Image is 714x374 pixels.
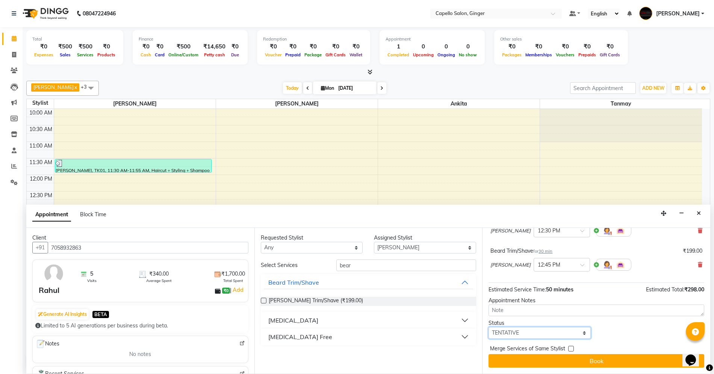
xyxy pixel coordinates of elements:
[55,159,212,172] div: [PERSON_NAME], TK01, 11:30 AM-11:55 AM, Haircut + Styling + Shampoo & Conditioner (Loreal)
[336,83,374,94] input: 2025-09-01
[216,99,378,109] span: [PERSON_NAME]
[500,42,523,51] div: ₹0
[32,36,117,42] div: Total
[411,52,436,57] span: Upcoming
[83,3,116,24] b: 08047224946
[27,99,54,107] div: Stylist
[324,42,348,51] div: ₹0
[36,339,59,349] span: Notes
[95,42,117,51] div: ₹0
[139,52,153,57] span: Cash
[283,52,303,57] span: Prepaid
[153,42,166,51] div: ₹0
[81,84,92,90] span: +3
[602,260,611,269] img: Hairdresser.png
[268,316,318,325] div: [MEDICAL_DATA]
[490,345,565,354] span: Merge Services of Same Stylist
[229,52,241,57] span: Due
[386,52,411,57] span: Completed
[231,285,245,294] a: Add
[324,52,348,57] span: Gift Cards
[264,314,473,327] button: [MEDICAL_DATA]
[386,36,479,42] div: Appointment
[32,242,48,253] button: +91
[374,234,476,242] div: Assigned Stylist
[74,84,77,90] a: x
[646,286,684,293] span: Estimated Total:
[166,52,200,57] span: Online/Custom
[639,7,652,20] img: Capello Ginger
[87,278,97,284] span: Visits
[90,270,93,278] span: 5
[95,52,117,57] span: Products
[48,242,248,253] input: Search by Name/Mobile/Email/Code
[92,311,109,318] span: BETA
[319,85,336,91] span: Mon
[489,319,591,327] div: Status
[303,42,324,51] div: ₹0
[139,42,153,51] div: ₹0
[283,42,303,51] div: ₹0
[616,226,625,235] img: Interior.png
[490,227,531,235] span: [PERSON_NAME]
[153,52,166,57] span: Card
[28,192,54,199] div: 12:30 PM
[55,42,75,51] div: ₹500
[489,354,704,368] button: Book
[693,208,704,219] button: Close
[166,42,200,51] div: ₹500
[457,52,479,57] span: No show
[200,42,228,51] div: ₹14,650
[523,42,554,51] div: ₹0
[19,3,71,24] img: logo
[268,332,332,341] div: [MEDICAL_DATA] Free
[80,211,106,218] span: Block Time
[269,297,363,306] span: [PERSON_NAME] Trim/Shave (₹199.00)
[682,344,706,366] iframe: chat widget
[32,234,248,242] div: Client
[261,234,363,242] div: Requested Stylist
[39,285,59,296] div: Rahul
[202,52,227,57] span: Petty cash
[32,42,55,51] div: ₹0
[336,259,476,271] input: Search by service name
[523,52,554,57] span: Memberships
[436,42,457,51] div: 0
[228,42,242,51] div: ₹0
[554,42,576,51] div: ₹0
[602,226,611,235] img: Hairdresser.png
[500,36,622,42] div: Other sales
[28,125,54,133] div: 10:30 AM
[533,249,552,254] small: for
[684,286,704,293] span: ₹298.00
[539,249,552,254] span: 30 min
[36,309,89,320] button: Generate AI Insights
[348,42,364,51] div: ₹0
[546,286,573,293] span: 50 minutes
[58,52,73,57] span: Sales
[129,350,151,358] span: No notes
[386,42,411,51] div: 1
[263,36,364,42] div: Redemption
[540,99,702,109] span: Tanmay
[489,297,704,305] div: Appointment Notes
[303,52,324,57] span: Package
[283,82,302,94] span: Today
[28,109,54,117] div: 10:00 AM
[656,10,700,18] span: [PERSON_NAME]
[576,42,598,51] div: ₹0
[683,247,702,255] div: ₹199.00
[32,208,71,222] span: Appointment
[570,82,636,94] input: Search Appointment
[642,85,664,91] span: ADD NEW
[28,142,54,150] div: 11:00 AM
[35,322,245,330] div: Limited to 5 AI generations per business during beta.
[75,42,95,51] div: ₹500
[264,276,473,289] button: Beard Trim/Shave
[139,36,242,42] div: Finance
[490,247,552,255] div: Beard Trim/Shave
[500,52,523,57] span: Packages
[28,175,54,183] div: 12:00 PM
[489,286,546,293] span: Estimated Service Time:
[264,330,473,344] button: [MEDICAL_DATA] Free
